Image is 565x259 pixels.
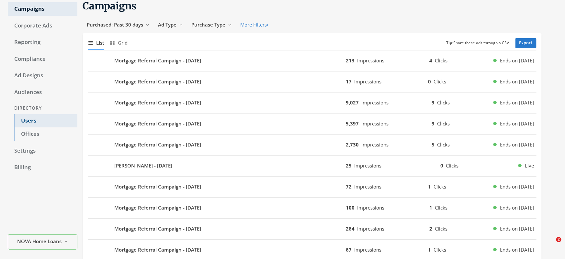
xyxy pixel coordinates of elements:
[346,183,352,190] b: 72
[114,204,201,211] b: Mortgage Referral Campaign - [DATE]
[114,120,201,127] b: Mortgage Referral Campaign - [DATE]
[88,221,537,237] button: Mortgage Referral Campaign - [DATE]264Impressions2ClicksEnds on [DATE]
[446,162,458,169] span: Clicks
[114,183,201,190] b: Mortgage Referral Campaign - [DATE]
[346,99,359,106] b: 9,027
[346,204,355,211] b: 100
[8,102,77,114] div: Directory
[432,120,435,127] b: 9
[500,141,534,148] span: Ends on [DATE]
[354,246,381,253] span: Impressions
[8,36,77,49] a: Reporting
[346,162,352,169] b: 25
[154,19,187,31] button: Ad Type
[346,225,355,232] b: 264
[435,57,447,64] span: Clicks
[432,99,435,106] b: 9
[8,161,77,174] a: Billing
[236,19,273,31] button: More Filters
[114,99,201,106] b: Mortgage Referral Campaign - [DATE]
[357,225,384,232] span: Impressions
[500,99,534,106] span: Ends on [DATE]
[429,57,432,64] b: 4
[114,246,201,254] b: Mortgage Referral Campaign - [DATE]
[500,225,534,232] span: Ends on [DATE]
[435,225,447,232] span: Clicks
[88,36,104,50] button: List
[8,52,77,66] a: Compliance
[361,99,389,106] span: Impressions
[435,204,447,211] span: Clicks
[114,162,172,169] b: [PERSON_NAME] - [DATE]
[88,179,537,195] button: Mortgage Referral Campaign - [DATE]72Impressions1ClicksEnds on [DATE]
[500,57,534,64] span: Ends on [DATE]
[354,183,381,190] span: Impressions
[88,158,537,174] button: [PERSON_NAME] - [DATE]25Impressions0ClicksLive
[354,78,381,85] span: Impressions
[556,237,561,242] span: 2
[8,19,77,33] a: Corporate Ads
[191,21,225,28] span: Purchase Type
[440,162,443,169] b: 0
[8,234,77,250] button: NOVA Home Loans
[8,2,77,16] a: Campaigns
[88,116,537,132] button: Mortgage Referral Campaign - [DATE]5,397Impressions9ClicksEnds on [DATE]
[354,162,381,169] span: Impressions
[500,78,534,85] span: Ends on [DATE]
[88,53,537,69] button: Mortgage Referral Campaign - [DATE]213Impressions4ClicksEnds on [DATE]
[187,19,236,31] button: Purchase Type
[446,40,510,46] small: Share these ads through a CSV.
[88,137,537,153] button: Mortgage Referral Campaign - [DATE]2,730Impressions5ClicksEnds on [DATE]
[114,57,201,64] b: Mortgage Referral Campaign - [DATE]
[500,204,534,211] span: Ends on [DATE]
[88,200,537,216] button: Mortgage Referral Campaign - [DATE]100Impressions1ClicksEnds on [DATE]
[500,183,534,190] span: Ends on [DATE]
[17,238,62,245] span: NOVA Home Loans
[14,114,77,128] a: Users
[434,246,446,253] span: Clicks
[346,141,359,148] b: 2,730
[500,246,534,254] span: Ends on [DATE]
[114,141,201,148] b: Mortgage Referral Campaign - [DATE]
[8,86,77,99] a: Audiences
[434,183,446,190] span: Clicks
[158,21,176,28] span: Ad Type
[83,19,154,31] button: Purchased: Past 30 days
[346,246,352,253] b: 67
[428,183,431,190] b: 1
[357,204,384,211] span: Impressions
[361,120,389,127] span: Impressions
[114,225,201,232] b: Mortgage Referral Campaign - [DATE]
[500,120,534,127] span: Ends on [DATE]
[432,141,435,148] b: 5
[114,78,201,85] b: Mortgage Referral Campaign - [DATE]
[8,69,77,82] a: Ad Designs
[429,204,432,211] b: 1
[88,95,537,111] button: Mortgage Referral Campaign - [DATE]9,027Impressions9ClicksEnds on [DATE]
[109,36,128,50] button: Grid
[87,21,143,28] span: Purchased: Past 30 days
[543,237,559,253] iframe: Intercom live chat
[525,162,534,169] span: Live
[361,141,389,148] span: Impressions
[88,242,537,258] button: Mortgage Referral Campaign - [DATE]67Impressions1ClicksEnds on [DATE]
[96,39,104,47] span: List
[346,120,359,127] b: 5,397
[428,78,431,85] b: 0
[14,127,77,141] a: Offices
[437,120,450,127] span: Clicks
[437,99,450,106] span: Clicks
[429,225,432,232] b: 2
[515,38,537,48] a: Export
[346,57,355,64] b: 213
[357,57,384,64] span: Impressions
[346,78,352,85] b: 17
[428,246,431,253] b: 1
[437,141,450,148] span: Clicks
[118,39,128,47] span: Grid
[446,40,454,46] b: Tip:
[434,78,446,85] span: Clicks
[88,74,537,90] button: Mortgage Referral Campaign - [DATE]17Impressions0ClicksEnds on [DATE]
[8,144,77,158] a: Settings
